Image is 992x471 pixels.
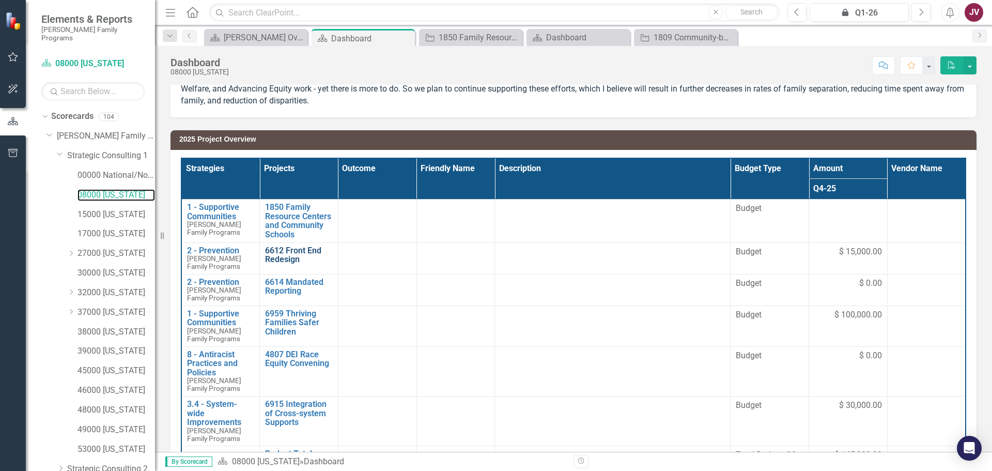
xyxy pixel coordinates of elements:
a: [PERSON_NAME] Family Programs [57,130,155,142]
div: » [218,456,566,468]
td: Double-Click to Edit Right Click for Context Menu [181,200,260,242]
span: Budget [736,309,803,321]
a: Strategic Consulting 1 [67,150,155,162]
td: Double-Click to Edit Right Click for Context Menu [181,346,260,396]
a: 49000 [US_STATE] [78,424,155,436]
a: 3.4 - System-wide Improvements [187,400,254,427]
td: Double-Click to Edit Right Click for Context Menu [181,242,260,274]
div: Q1-26 [813,7,905,19]
span: Total Budget_CO [736,449,803,461]
a: Budget Totals [265,449,333,459]
a: 4807 DEI Race Equity Convening [265,350,333,368]
a: 08000 [US_STATE] [78,189,155,201]
a: 1 - Supportive Communities [187,309,254,327]
a: 15000 [US_STATE] [78,209,155,221]
small: [PERSON_NAME] Family Programs [41,25,145,42]
span: [PERSON_NAME] Family Programs [187,376,241,392]
td: Double-Click to Edit Right Click for Context Menu [181,274,260,306]
a: 32000 [US_STATE] [78,287,155,299]
a: 46000 [US_STATE] [78,385,155,397]
a: 1850 Family Resource Centers and Community Schools [265,203,333,239]
img: ClearPoint Strategy [5,12,23,30]
a: 6959 Thriving Families Safer Children [265,309,333,337]
a: 2 - Prevention [187,246,254,255]
td: Double-Click to Edit Right Click for Context Menu [181,306,260,346]
div: [PERSON_NAME] Overview [224,31,305,44]
span: Budget [736,246,803,258]
div: Dashboard [304,457,344,466]
a: 2 - Prevention [187,278,254,287]
a: 17000 [US_STATE] [78,228,155,240]
a: 6915 Integration of Cross-system Supports [265,400,333,427]
span: $ 100,000.00 [834,309,882,321]
a: Scorecards [51,111,94,123]
div: Dashboard [331,32,412,45]
a: 38000 [US_STATE] [78,326,155,338]
button: Search [725,5,777,20]
span: Budget [736,278,803,290]
span: $ 0.00 [859,350,882,362]
input: Search Below... [41,82,145,100]
a: 53000 [US_STATE] [78,444,155,455]
a: 48000 [US_STATE] [78,404,155,416]
h3: 2025 Project Overview [179,135,971,143]
input: Search ClearPoint... [209,4,780,22]
a: 37000 [US_STATE] [78,307,155,318]
a: 39000 [US_STATE] [78,345,155,357]
div: 104 [99,112,119,121]
span: $ 15,000.00 [839,246,882,258]
a: 30000 [US_STATE] [78,267,155,279]
span: [PERSON_NAME] Family Programs [187,327,241,343]
a: 1 - Supportive Communities [187,203,254,221]
a: 08000 [US_STATE] [232,457,300,466]
a: 08000 [US_STATE] [41,58,145,70]
div: Dashboard [171,57,229,68]
a: 8 - Antiracist Practices and Policies [187,350,254,377]
div: Open Intercom Messenger [957,436,982,461]
div: 1809 Community-based, Family-centered Prevention [654,31,735,44]
span: [PERSON_NAME] Family Programs [187,286,241,302]
span: Budget [736,350,803,362]
span: $ 145,000.00 [834,449,882,461]
a: 1809 Community-based, Family-centered Prevention [637,31,735,44]
span: [PERSON_NAME] Family Programs [187,220,241,236]
span: [PERSON_NAME] Family Programs [187,254,241,270]
div: 1850 Family Resource Centers and Community Schools [439,31,520,44]
div: 08000 [US_STATE] [171,68,229,76]
span: $ 0.00 [859,278,882,290]
span: Budget [736,203,803,215]
a: 27000 [US_STATE] [78,248,155,260]
a: 6612 Front End Redesign [265,246,333,264]
a: 6614 Mandated Reporting [265,278,333,296]
a: [PERSON_NAME] Overview [207,31,305,44]
span: By Scorecard [165,457,212,467]
a: Dashboard [529,31,627,44]
span: [PERSON_NAME] Family Programs [187,427,241,443]
a: 1850 Family Resource Centers and Community Schools [422,31,520,44]
td: Double-Click to Edit Right Click for Context Menu [181,396,260,446]
button: Q1-26 [810,3,909,22]
span: Search [740,8,763,16]
div: Dashboard [546,31,627,44]
a: 00000 National/No Jurisdiction (SC1) [78,170,155,181]
a: 45000 [US_STATE] [78,365,155,377]
button: JV [965,3,983,22]
span: Elements & Reports [41,13,145,25]
span: $ 30,000.00 [839,400,882,412]
span: Budget [736,400,803,412]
